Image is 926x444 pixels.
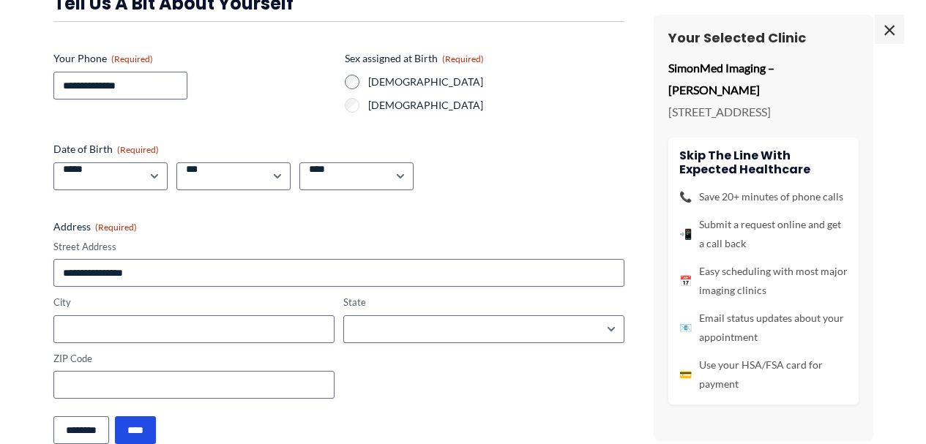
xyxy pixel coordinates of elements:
label: City [53,296,335,309]
p: SimonMed Imaging – [PERSON_NAME] [668,57,859,100]
h4: Skip the line with Expected Healthcare [679,148,848,176]
span: (Required) [95,222,137,233]
legend: Date of Birth [53,142,159,157]
li: Easy scheduling with most major imaging clinics [679,262,848,300]
label: [DEMOGRAPHIC_DATA] [368,75,624,89]
label: [DEMOGRAPHIC_DATA] [368,98,624,113]
li: Submit a request online and get a call back [679,215,848,253]
label: ZIP Code [53,352,335,366]
span: (Required) [442,53,484,64]
label: Your Phone [53,51,333,66]
span: 📲 [679,225,692,244]
span: 📅 [679,271,692,290]
span: × [875,15,904,44]
span: 💳 [679,365,692,384]
li: Use your HSA/FSA card for payment [679,355,848,394]
legend: Address [53,219,137,234]
li: Email status updates about your appointment [679,309,848,347]
span: 📞 [679,187,692,206]
span: 📧 [679,318,692,337]
p: [STREET_ADDRESS] [668,101,859,123]
label: Street Address [53,240,624,254]
label: State [343,296,624,309]
span: (Required) [111,53,153,64]
h3: Your Selected Clinic [668,29,859,46]
span: (Required) [117,144,159,155]
legend: Sex assigned at Birth [345,51,484,66]
li: Save 20+ minutes of phone calls [679,187,848,206]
